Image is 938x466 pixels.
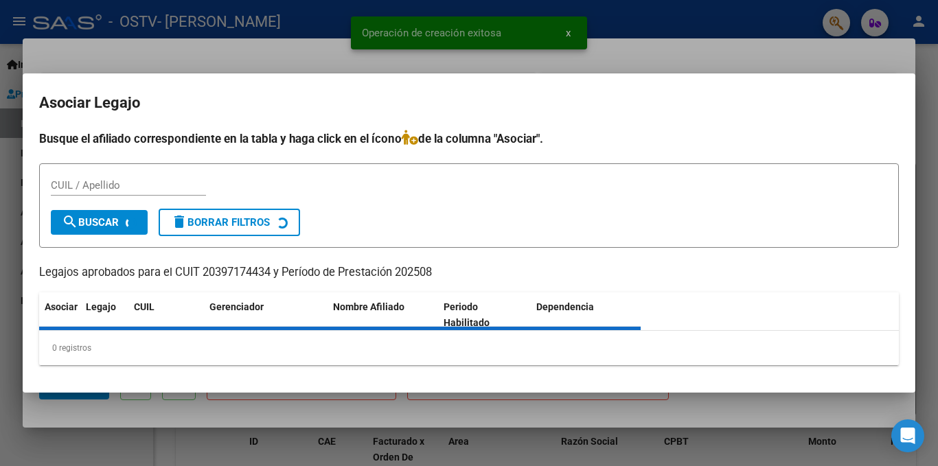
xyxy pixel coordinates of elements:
[45,301,78,312] span: Asociar
[39,264,899,281] p: Legajos aprobados para el CUIT 20397174434 y Período de Prestación 202508
[39,331,899,365] div: 0 registros
[531,292,641,338] datatable-header-cell: Dependencia
[333,301,404,312] span: Nombre Afiliado
[80,292,128,338] datatable-header-cell: Legajo
[159,209,300,236] button: Borrar Filtros
[39,292,80,338] datatable-header-cell: Asociar
[328,292,438,338] datatable-header-cell: Nombre Afiliado
[444,301,490,328] span: Periodo Habilitado
[128,292,204,338] datatable-header-cell: CUIL
[536,301,594,312] span: Dependencia
[62,213,78,230] mat-icon: search
[438,292,531,338] datatable-header-cell: Periodo Habilitado
[171,213,187,230] mat-icon: delete
[891,419,924,452] div: Open Intercom Messenger
[39,90,899,116] h2: Asociar Legajo
[51,210,148,235] button: Buscar
[204,292,328,338] datatable-header-cell: Gerenciador
[171,216,270,229] span: Borrar Filtros
[62,216,119,229] span: Buscar
[86,301,116,312] span: Legajo
[39,130,899,148] h4: Busque el afiliado correspondiente en la tabla y haga click en el ícono de la columna "Asociar".
[134,301,155,312] span: CUIL
[209,301,264,312] span: Gerenciador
